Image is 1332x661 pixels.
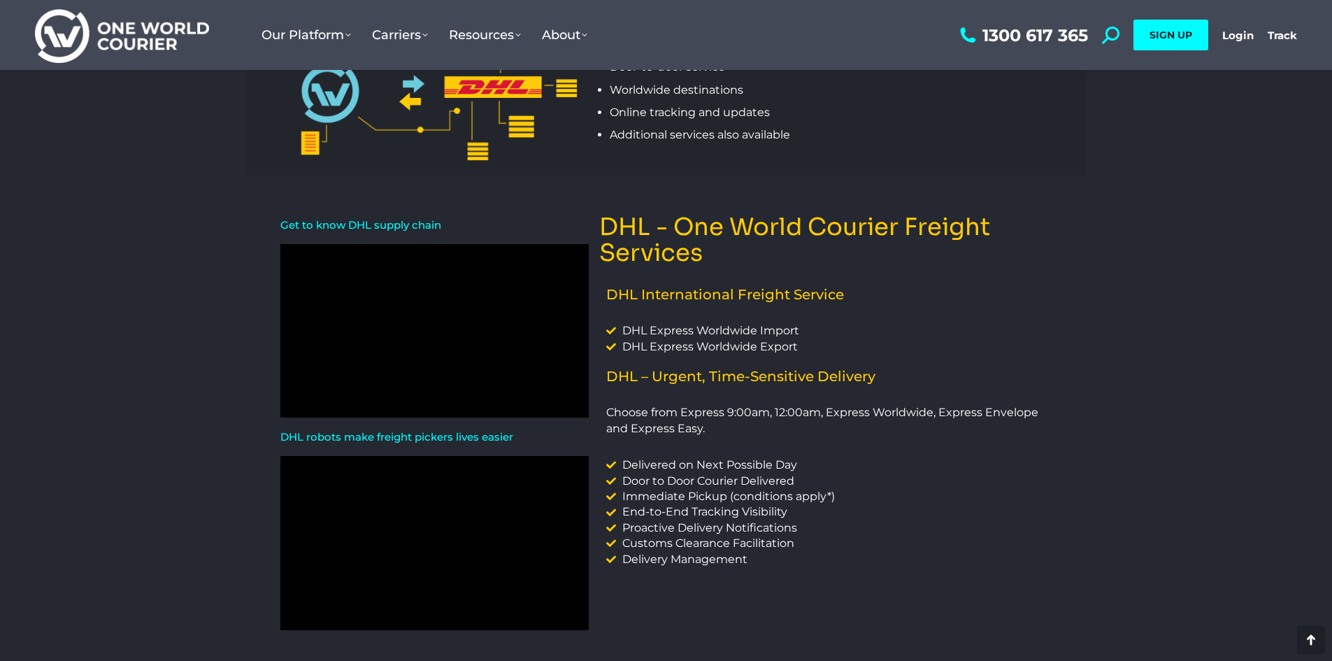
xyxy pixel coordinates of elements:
img: TNT One World Courier Integration [287,20,582,169]
span: End-to-End Tracking Visibility [619,504,787,520]
a: SIGN UP [1133,20,1208,50]
span: Carriers [372,27,428,43]
span: Delivery Management [619,552,747,567]
p: Choose from Express 9:00am, 12:00am, Express Worldwide, Express Envelope and Express Easy. [606,405,1045,436]
a: Our Platform [251,13,361,57]
h2: Get to know DHL supply chain [280,220,589,230]
span: About [542,27,587,43]
span: Door to Door Courier Delivered [619,474,794,489]
span: Immediate Pickup (conditions apply*) [619,489,835,504]
a: Carriers [361,13,438,57]
p: DHL International Freight Service [606,287,1045,302]
p: Online tracking and updates [610,105,1044,120]
span: Customs Clearance Facilitation [619,536,794,551]
span: SIGN UP [1150,29,1192,41]
a: Track [1268,29,1297,42]
h3: DHL - One World Courier Freight Services [599,214,1052,266]
p: DHL – Urgent, Time-Sensitive Delivery [606,369,1045,384]
a: About [531,13,598,57]
a: Login [1222,29,1254,42]
iframe: DHL employs robot as picker's best companion [280,456,589,630]
a: Resources [438,13,531,57]
span: DHL Express Worldwide Import [619,323,799,339]
img: One World Courier [35,7,209,64]
h2: DHL robots make freight pickers lives easier [280,432,589,442]
p: Additional services also available [610,127,1044,143]
span: Proactive Delivery Notifications [619,520,797,536]
iframe: Working at DHL Supply Chain [280,244,589,418]
span: Delivered on Next Possible Day [619,457,797,473]
a: 1300 617 365 [957,27,1088,44]
span: Our Platform [262,27,351,43]
span: DHL Express Worldwide Export [619,339,798,355]
p: Worldwide destinations [610,83,1044,98]
span: Resources [449,27,521,43]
